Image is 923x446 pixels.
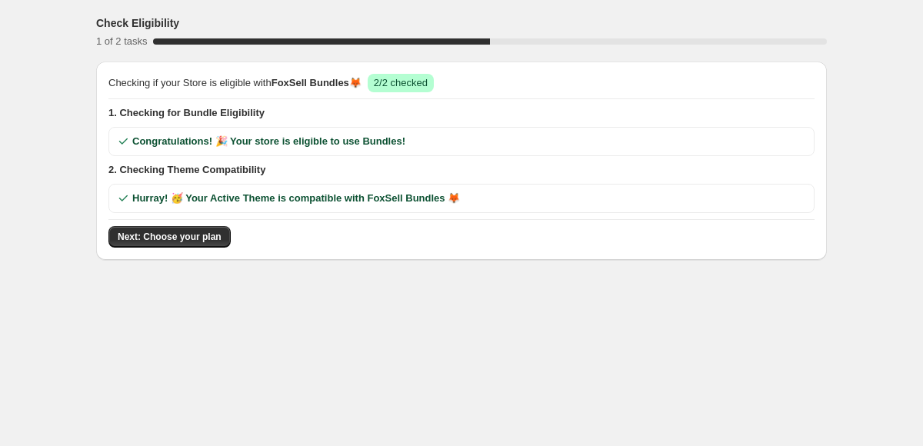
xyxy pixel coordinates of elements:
[96,15,179,31] h3: Check Eligibility
[108,75,362,91] span: Checking if your Store is eligible with 🦊
[108,105,815,121] span: 1. Checking for Bundle Eligibility
[96,35,147,47] span: 1 of 2 tasks
[272,77,349,88] span: FoxSell Bundles
[374,77,428,88] span: 2/2 checked
[118,231,222,243] span: Next: Choose your plan
[132,134,405,149] span: Congratulations! 🎉 Your store is eligible to use Bundles!
[108,162,815,178] span: 2. Checking Theme Compatibility
[108,226,231,248] button: Next: Choose your plan
[132,191,460,206] span: Hurray! 🥳 Your Active Theme is compatible with FoxSell Bundles 🦊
